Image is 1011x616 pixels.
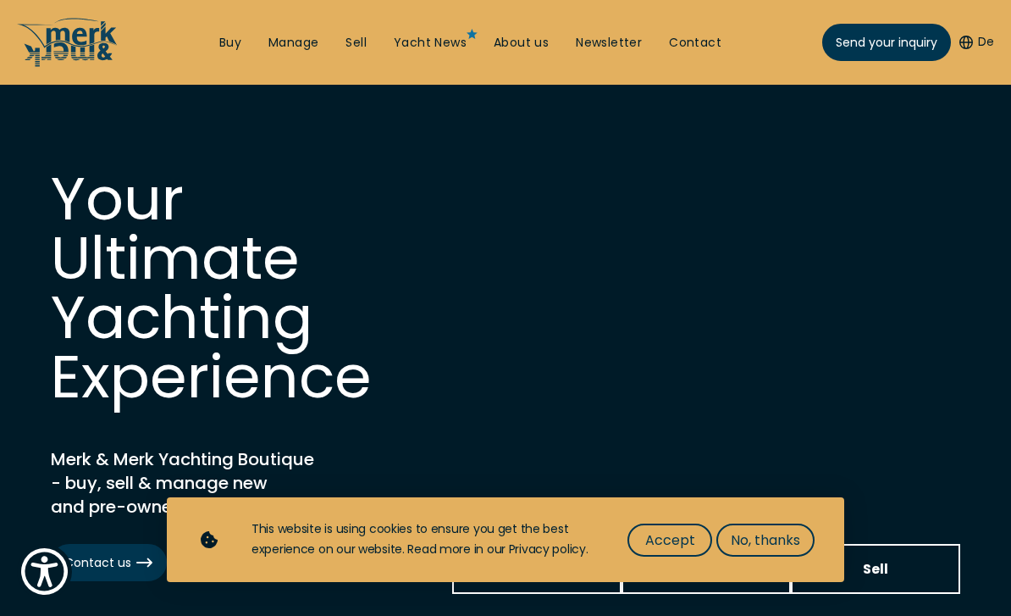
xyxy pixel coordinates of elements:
a: Contact [669,35,721,52]
a: About us [494,35,549,52]
button: De [959,34,994,51]
a: Manage [268,35,318,52]
span: No, thanks [731,530,800,551]
div: This website is using cookies to ensure you get the best experience on our website. Read more in ... [251,519,594,560]
span: Send your inquiry [836,34,937,52]
h1: Your Ultimate Yachting Experience [51,169,389,407]
button: Accept [627,524,712,557]
a: Sell [791,544,960,594]
span: Contact us [64,554,153,572]
a: Buy [219,35,241,52]
span: Sell [863,558,888,580]
a: Send your inquiry [822,24,951,61]
a: Yacht News [394,35,467,52]
button: No, thanks [716,524,815,557]
a: Sell [345,35,367,52]
a: Newsletter [576,35,642,52]
a: Privacy policy [509,541,586,558]
span: Accept [645,530,695,551]
h2: Merk & Merk Yachting Boutique - buy, sell & manage new and pre-owned luxury yachts [51,447,474,519]
a: Contact us [51,544,167,581]
button: Show Accessibility Preferences [17,544,72,599]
